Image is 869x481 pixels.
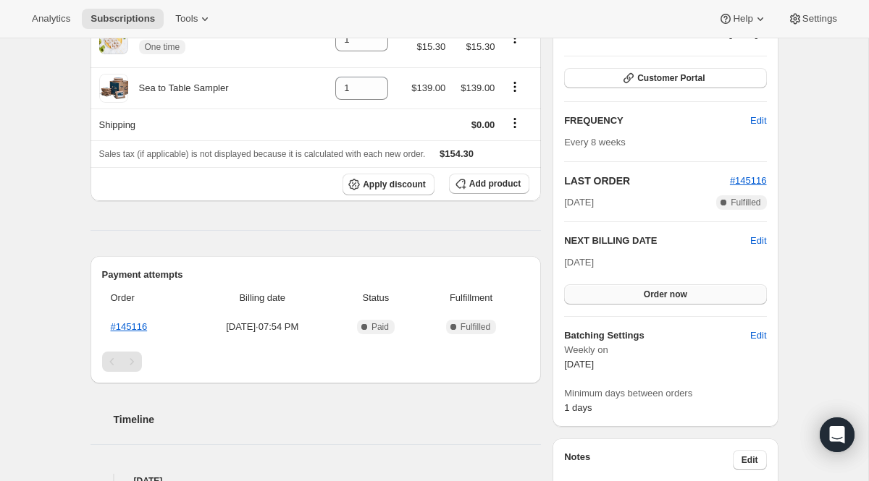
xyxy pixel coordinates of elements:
[564,402,592,413] span: 1 days
[564,343,766,357] span: Weekly on
[779,9,846,29] button: Settings
[731,197,760,208] span: Fulfilled
[23,9,79,29] button: Analytics
[440,148,474,159] span: $154.30
[644,289,687,300] span: Order now
[637,72,705,84] span: Customer Portal
[167,9,221,29] button: Tools
[102,352,530,372] nav: Pagination
[820,417,855,452] div: Open Intercom Messenger
[195,291,331,305] span: Billing date
[564,359,594,370] span: [DATE]
[750,114,766,128] span: Edit
[128,18,287,61] div: Wild Gulf Shrimp (2 x 5oz servings)
[111,321,148,332] a: #145116
[128,81,229,95] div: Sea to Table Sampler
[564,234,750,248] h2: NEXT BILLING DATE
[416,40,445,54] span: $15.30
[733,450,767,470] button: Edit
[730,174,767,188] button: #145116
[343,174,434,195] button: Apply discount
[730,175,767,186] a: #145116
[564,257,594,268] span: [DATE]
[91,13,155,25] span: Subscriptions
[145,41,180,53] span: One time
[363,179,426,190] span: Apply discount
[564,195,594,210] span: [DATE]
[564,386,766,401] span: Minimum days between orders
[32,13,70,25] span: Analytics
[102,282,190,314] th: Order
[564,284,766,305] button: Order now
[114,412,542,427] h2: Timeline
[454,40,495,54] span: $15.30
[564,137,626,148] span: Every 8 weeks
[99,149,426,159] span: Sales tax (if applicable) is not displayed because it is calculated with each new order.
[742,109,775,132] button: Edit
[82,9,164,29] button: Subscriptions
[750,328,766,343] span: Edit
[564,450,733,470] h3: Notes
[411,82,445,93] span: $139.00
[733,13,752,25] span: Help
[102,268,530,282] h2: Payment attempts
[461,82,495,93] span: $139.00
[339,291,413,305] span: Status
[564,328,750,343] h6: Batching Settings
[564,174,730,188] h2: LAST ORDER
[742,454,758,466] span: Edit
[503,79,526,95] button: Product actions
[564,68,766,88] button: Customer Portal
[471,119,495,130] span: $0.00
[449,174,529,194] button: Add product
[195,320,331,334] span: [DATE] · 07:54 PM
[469,178,521,190] span: Add product
[371,321,389,333] span: Paid
[503,115,526,131] button: Shipping actions
[710,9,776,29] button: Help
[742,324,775,347] button: Edit
[421,291,521,305] span: Fulfillment
[91,108,322,140] th: Shipping
[750,234,766,248] button: Edit
[802,13,837,25] span: Settings
[564,114,750,128] h2: FREQUENCY
[175,13,198,25] span: Tools
[461,321,490,333] span: Fulfilled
